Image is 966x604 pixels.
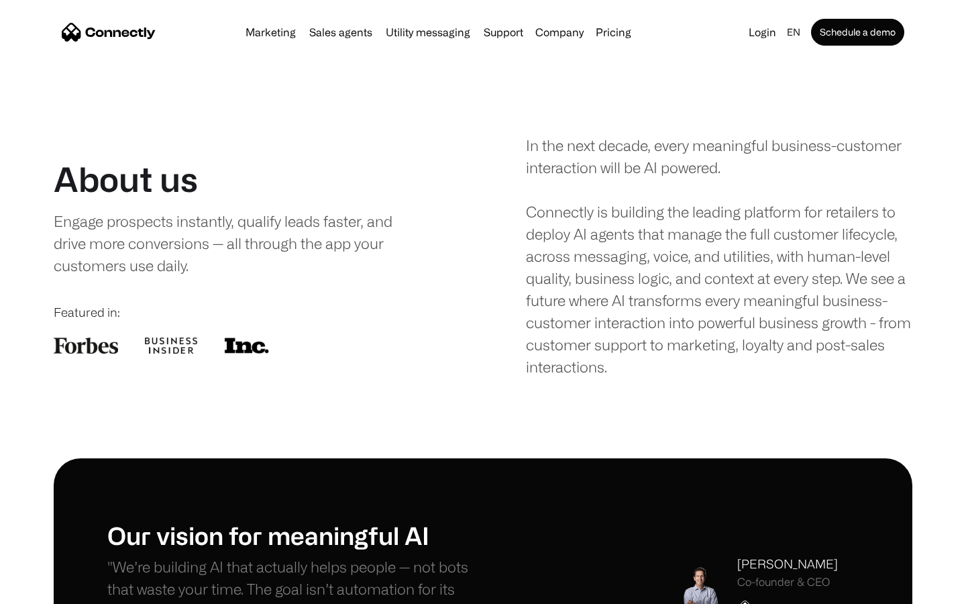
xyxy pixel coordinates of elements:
aside: Language selected: English [13,579,80,599]
a: Sales agents [304,27,378,38]
a: Schedule a demo [811,19,904,46]
h1: About us [54,159,198,199]
div: Featured in: [54,303,440,321]
a: Marketing [240,27,301,38]
div: [PERSON_NAME] [737,555,838,573]
a: Login [743,23,782,42]
a: Pricing [590,27,637,38]
div: In the next decade, every meaningful business-customer interaction will be AI powered. Connectly ... [526,134,912,378]
a: Support [478,27,529,38]
div: Co-founder & CEO [737,576,838,589]
ul: Language list [27,581,80,599]
div: Engage prospects instantly, qualify leads faster, and drive more conversions — all through the ap... [54,210,421,276]
div: en [787,23,800,42]
h1: Our vision for meaningful AI [107,521,483,550]
a: Utility messaging [380,27,476,38]
div: Company [535,23,584,42]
